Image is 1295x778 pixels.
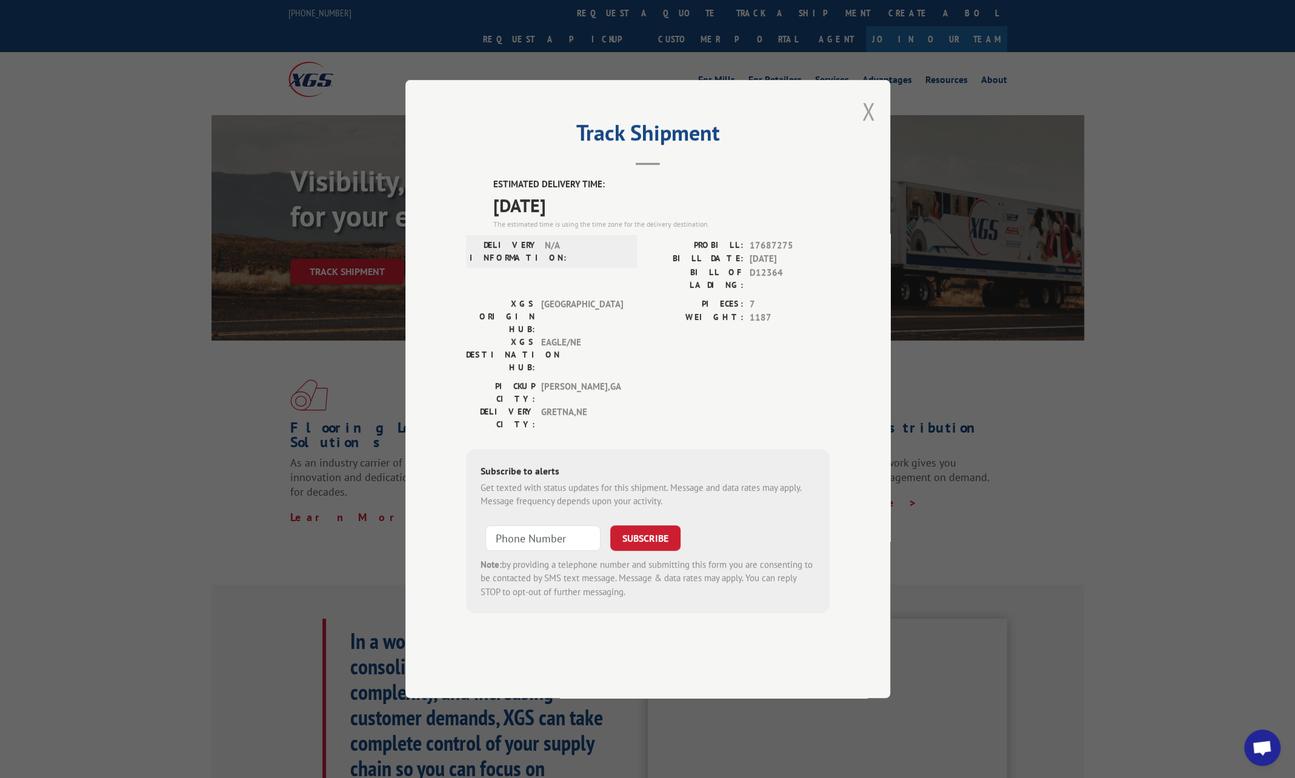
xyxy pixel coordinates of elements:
label: DELIVERY CITY: [466,405,534,431]
button: SUBSCRIBE [610,525,681,551]
div: Get texted with status updates for this shipment. Message and data rates may apply. Message frequ... [481,481,815,508]
div: by providing a telephone number and submitting this form you are consenting to be contacted by SM... [481,558,815,599]
span: N/A [544,239,626,264]
span: 7 [750,298,830,311]
h2: Track Shipment [466,124,830,147]
div: Open chat [1244,730,1280,766]
strong: Note: [481,559,502,570]
label: PICKUP CITY: [466,380,534,405]
input: Phone Number [485,525,601,551]
span: [DATE] [493,191,830,219]
span: 1187 [750,311,830,325]
label: ESTIMATED DELIVERY TIME: [493,178,830,191]
div: The estimated time is using the time zone for the delivery destination. [493,219,830,230]
span: 17687275 [750,239,830,253]
label: PIECES: [648,298,744,311]
span: [DATE] [750,252,830,266]
label: XGS ORIGIN HUB: [466,298,534,336]
label: PROBILL: [648,239,744,253]
label: BILL DATE: [648,252,744,266]
label: WEIGHT: [648,311,744,325]
span: EAGLE/NE [541,336,622,374]
button: Close modal [862,95,875,127]
label: XGS DESTINATION HUB: [466,336,534,374]
div: Subscribe to alerts [481,464,815,481]
span: [GEOGRAPHIC_DATA] [541,298,622,336]
label: DELIVERY INFORMATION: [470,239,538,264]
span: [PERSON_NAME] , GA [541,380,622,405]
label: BILL OF LADING: [648,266,744,291]
span: D12364 [750,266,830,291]
span: GRETNA , NE [541,405,622,431]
